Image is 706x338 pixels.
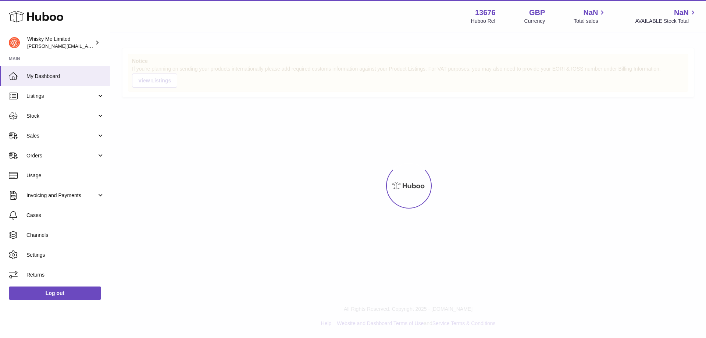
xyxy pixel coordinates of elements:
span: Sales [26,132,97,139]
strong: 13676 [475,8,496,18]
span: NaN [583,8,598,18]
a: NaN AVAILABLE Stock Total [635,8,697,25]
span: Stock [26,113,97,120]
span: Settings [26,252,104,259]
div: Whisky Me Limited [27,36,93,50]
img: frances@whiskyshop.com [9,37,20,48]
div: Currency [524,18,545,25]
span: Total sales [574,18,606,25]
span: Listings [26,93,97,100]
span: My Dashboard [26,73,104,80]
span: Usage [26,172,104,179]
span: Returns [26,271,104,278]
span: Orders [26,152,97,159]
span: Channels [26,232,104,239]
span: Cases [26,212,104,219]
span: [PERSON_NAME][EMAIL_ADDRESS][DOMAIN_NAME] [27,43,147,49]
span: NaN [674,8,689,18]
span: Invoicing and Payments [26,192,97,199]
span: AVAILABLE Stock Total [635,18,697,25]
div: Huboo Ref [471,18,496,25]
a: Log out [9,287,101,300]
strong: GBP [529,8,545,18]
a: NaN Total sales [574,8,606,25]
